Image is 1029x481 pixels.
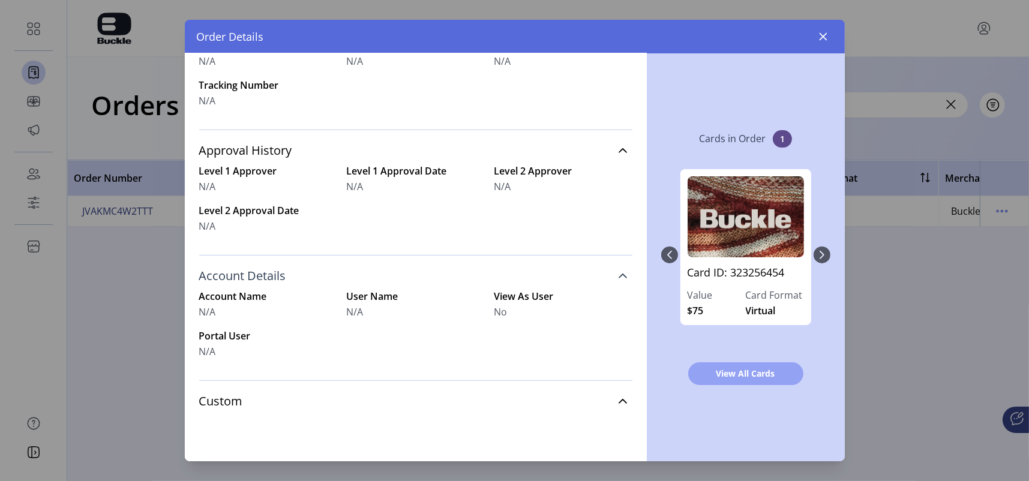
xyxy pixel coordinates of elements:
span: N/A [347,54,364,68]
span: N/A [494,54,511,68]
label: Value [688,288,746,302]
button: View All Cards [688,362,803,385]
span: Virtual [746,303,776,318]
a: Approval History [199,137,632,164]
div: 0 [678,157,814,353]
span: Order Details [197,29,264,45]
span: N/A [199,305,216,319]
label: Tracking Number [199,78,337,92]
span: View All Cards [704,367,788,380]
span: N/A [199,54,216,68]
span: No [494,305,508,319]
span: N/A [199,219,216,233]
p: Cards in Order [699,131,766,146]
label: Level 2 Approver [494,164,632,178]
span: N/A [199,94,216,108]
span: N/A [199,179,216,194]
a: Custom [199,388,632,414]
div: Shipment [199,38,632,122]
span: Custom [199,395,243,407]
label: Account Name [199,289,337,303]
div: Approval History [199,164,632,248]
label: Level 2 Approval Date [199,203,337,218]
span: N/A [199,344,216,359]
label: Level 1 Approval Date [347,164,485,178]
div: Custom [199,414,632,429]
span: $75 [688,303,704,318]
label: Portal User [199,329,337,343]
span: N/A [347,305,364,319]
span: N/A [347,179,364,194]
span: N/A [494,179,511,194]
span: Approval History [199,145,292,157]
div: Account Details [199,289,632,373]
label: View As User [494,289,632,303]
span: 1 [773,130,792,148]
a: Card ID: 323256454 [688,264,804,288]
a: Account Details [199,263,632,289]
label: Card Format [746,288,804,302]
img: 323256454 [688,176,804,257]
label: Level 1 Approver [199,164,337,178]
span: Account Details [199,270,286,282]
label: User Name [347,289,485,303]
